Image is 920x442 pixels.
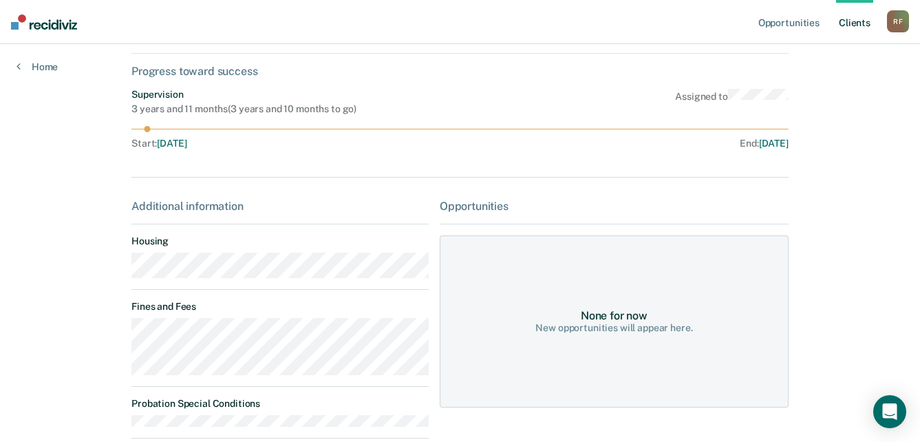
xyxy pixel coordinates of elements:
img: Recidiviz [11,14,77,30]
div: End : [466,138,789,149]
a: Home [17,61,58,73]
div: Progress toward success [131,65,789,78]
div: R F [887,10,909,32]
div: Additional information [131,200,429,213]
dt: Probation Special Conditions [131,398,429,410]
div: Supervision [131,89,356,101]
div: 3 years and 11 months ( 3 years and 10 months to go ) [131,103,356,115]
div: Assigned to [675,89,789,115]
dt: Fines and Fees [131,301,429,313]
button: RF [887,10,909,32]
span: [DATE] [157,138,186,149]
dt: Housing [131,235,429,247]
span: [DATE] [759,138,789,149]
div: New opportunities will appear here. [535,322,692,334]
div: Start : [131,138,460,149]
div: Opportunities [440,200,789,213]
div: Open Intercom Messenger [873,395,906,428]
div: None for now [581,309,648,322]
